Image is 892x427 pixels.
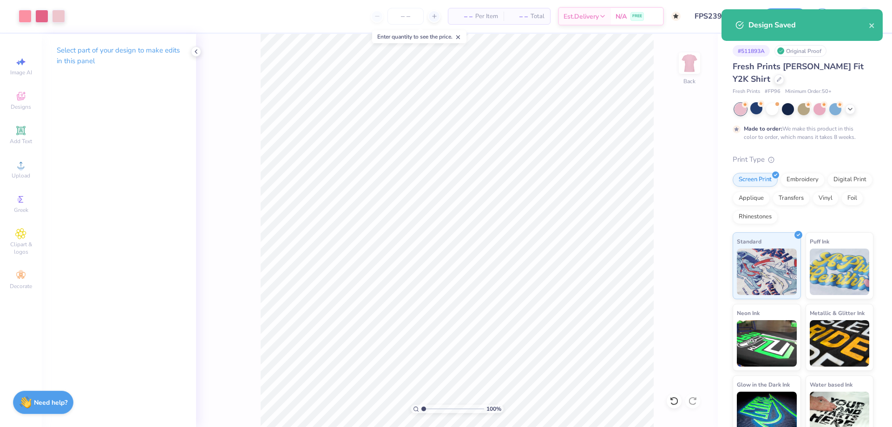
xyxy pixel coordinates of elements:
input: – – [387,8,424,25]
span: Upload [12,172,30,179]
span: FREE [632,13,642,20]
div: Transfers [773,191,810,205]
span: Minimum Order: 50 + [785,88,832,96]
button: close [869,20,875,31]
img: Metallic & Glitter Ink [810,320,870,367]
div: Back [683,77,695,85]
span: Fresh Prints [733,88,760,96]
span: Water based Ink [810,380,853,389]
span: Est. Delivery [564,12,599,21]
img: Back [680,54,699,72]
div: Embroidery [780,173,825,187]
span: Fresh Prints [PERSON_NAME] Fit Y2K Shirt [733,61,864,85]
span: Puff Ink [810,236,829,246]
div: Digital Print [827,173,872,187]
div: Print Type [733,154,873,165]
span: Image AI [10,69,32,76]
span: Metallic & Glitter Ink [810,308,865,318]
span: Decorate [10,282,32,290]
span: Designs [11,103,31,111]
span: # FP96 [765,88,780,96]
span: 100 % [486,405,501,413]
span: Total [531,12,544,21]
span: Clipart & logos [5,241,37,256]
div: Enter quantity to see the price. [372,30,466,43]
div: Applique [733,191,770,205]
span: Per Item [475,12,498,21]
span: Glow in the Dark Ink [737,380,790,389]
div: Vinyl [813,191,839,205]
div: Design Saved [748,20,869,31]
span: N/A [616,12,627,21]
div: Screen Print [733,173,778,187]
img: Neon Ink [737,320,797,367]
div: We make this product in this color to order, which means it takes 8 weeks. [744,125,858,141]
span: – – [454,12,472,21]
span: Add Text [10,138,32,145]
div: # 511893A [733,45,770,57]
strong: Need help? [34,398,67,407]
span: – – [509,12,528,21]
span: Standard [737,236,761,246]
div: Foil [841,191,863,205]
span: Greek [14,206,28,214]
div: Rhinestones [733,210,778,224]
div: Original Proof [774,45,826,57]
img: Puff Ink [810,249,870,295]
strong: Made to order: [744,125,782,132]
input: Untitled Design [688,7,756,26]
p: Select part of your design to make edits in this panel [57,45,181,66]
span: Neon Ink [737,308,760,318]
img: Standard [737,249,797,295]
